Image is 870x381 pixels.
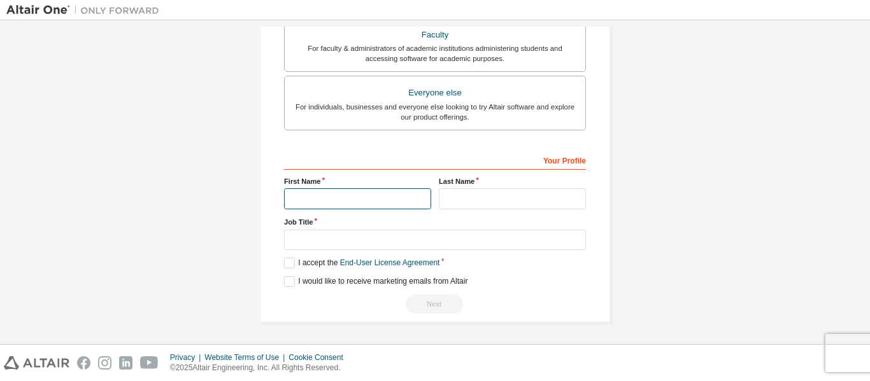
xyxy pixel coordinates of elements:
img: linkedin.svg [119,356,132,370]
p: © 2025 Altair Engineering, Inc. All Rights Reserved. [170,363,351,373]
label: Last Name [439,176,586,186]
label: I would like to receive marketing emails from Altair [284,276,467,287]
div: Read and acccept EULA to continue [284,294,586,314]
div: Faculty [292,26,578,44]
div: Website Terms of Use [204,352,289,363]
img: altair_logo.svg [4,356,69,370]
label: Job Title [284,217,586,227]
label: First Name [284,176,431,186]
div: Privacy [170,352,204,363]
div: For individuals, businesses and everyone else looking to try Altair software and explore our prod... [292,102,578,122]
div: For faculty & administrators of academic institutions administering students and accessing softwa... [292,43,578,64]
img: youtube.svg [140,356,159,370]
div: Everyone else [292,84,578,102]
img: instagram.svg [98,356,111,370]
label: I accept the [284,258,439,268]
div: Your Profile [284,149,586,170]
a: End-User License Agreement [340,258,440,267]
div: Cookie Consent [289,352,350,363]
img: Altair One [6,4,166,17]
img: facebook.svg [77,356,90,370]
